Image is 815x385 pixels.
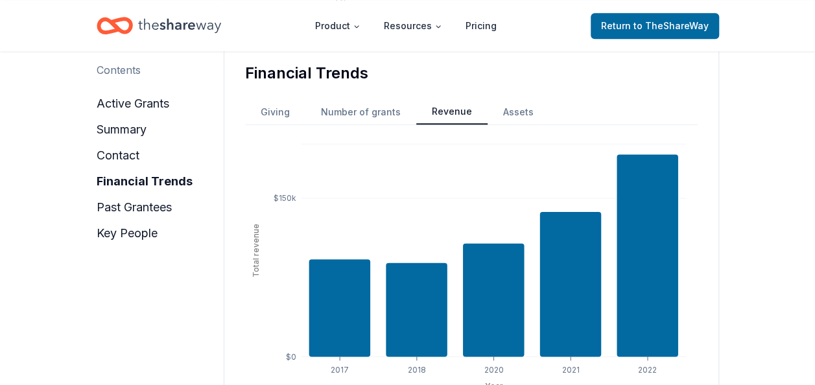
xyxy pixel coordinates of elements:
button: summary [97,119,147,140]
tspan: 2021 [561,364,579,374]
span: Return [601,18,709,34]
button: active grants [97,93,169,114]
nav: Main [305,10,507,41]
tspan: 2020 [484,364,503,374]
a: Pricing [455,13,507,39]
div: Contents [97,62,141,78]
button: Assets [488,100,549,124]
button: Number of grants [305,100,416,124]
a: Home [97,10,221,41]
tspan: 2018 [407,364,425,374]
a: Returnto TheShareWay [591,13,719,39]
button: contact [97,145,139,166]
button: Resources [373,13,453,39]
button: past grantees [97,197,172,218]
tspan: Total revenue [251,223,261,277]
button: key people [97,223,158,244]
tspan: $0 [285,351,296,361]
button: financial trends [97,171,193,192]
button: Product [305,13,371,39]
tspan: $150k [273,193,296,203]
div: Financial Trends [245,63,698,84]
button: Giving [245,100,305,124]
tspan: 2022 [638,364,657,374]
tspan: 2017 [331,364,349,374]
button: Revenue [416,100,488,124]
span: to TheShareWay [633,20,709,31]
